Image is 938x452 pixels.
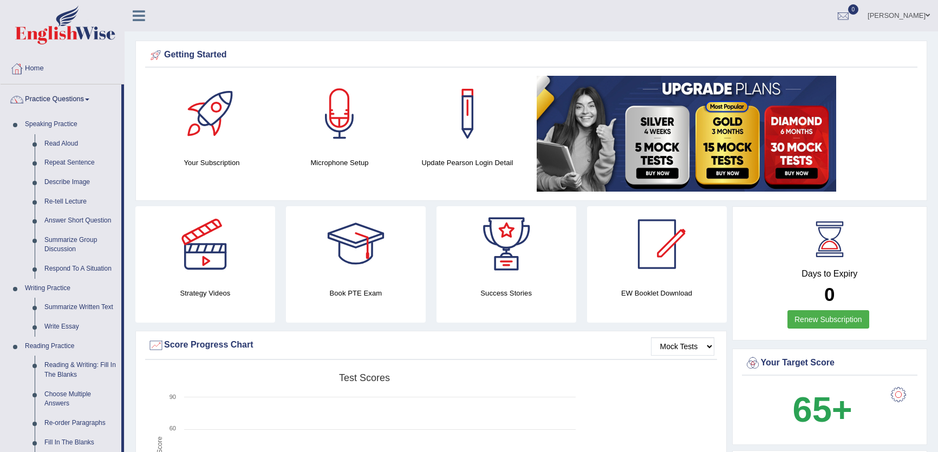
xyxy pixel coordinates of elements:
h4: EW Booklet Download [587,287,727,299]
a: Writing Practice [20,279,121,298]
h4: Your Subscription [153,157,270,168]
div: Getting Started [148,47,915,63]
a: Choose Multiple Answers [40,385,121,414]
a: Read Aloud [40,134,121,154]
b: 65+ [793,390,852,429]
span: 0 [848,4,859,15]
a: Repeat Sentence [40,153,121,173]
a: Describe Image [40,173,121,192]
a: Reading & Writing: Fill In The Blanks [40,356,121,384]
div: Your Target Score [745,355,915,371]
h4: Strategy Videos [135,287,275,299]
img: small5.jpg [537,76,836,192]
a: Speaking Practice [20,115,121,134]
a: Re-order Paragraphs [40,414,121,433]
tspan: Test scores [339,372,390,383]
a: Reading Practice [20,337,121,356]
a: Re-tell Lecture [40,192,121,212]
text: 90 [170,394,176,400]
h4: Microphone Setup [281,157,398,168]
h4: Update Pearson Login Detail [409,157,526,168]
h4: Book PTE Exam [286,287,426,299]
div: Score Progress Chart [148,337,714,353]
b: 0 [824,284,835,305]
a: Write Essay [40,317,121,337]
a: Practice Questions [1,84,121,112]
a: Respond To A Situation [40,259,121,279]
a: Answer Short Question [40,211,121,231]
a: Summarize Written Text [40,298,121,317]
a: Renew Subscription [787,310,869,329]
a: Summarize Group Discussion [40,231,121,259]
text: 60 [170,425,176,431]
a: Home [1,54,124,81]
h4: Success Stories [437,287,576,299]
h4: Days to Expiry [745,269,915,279]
